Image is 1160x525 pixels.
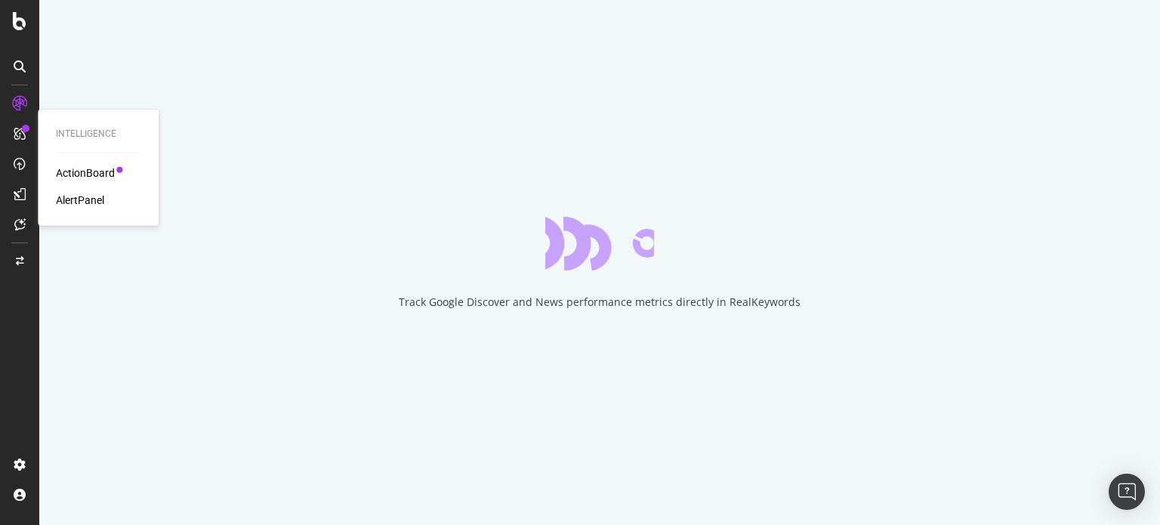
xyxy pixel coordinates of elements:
div: Intelligence [56,128,140,141]
a: AlertPanel [56,193,104,208]
div: Track Google Discover and News performance metrics directly in RealKeywords [399,295,801,310]
div: Open Intercom Messenger [1109,474,1145,510]
div: animation [545,216,654,270]
a: ActionBoard [56,165,115,181]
